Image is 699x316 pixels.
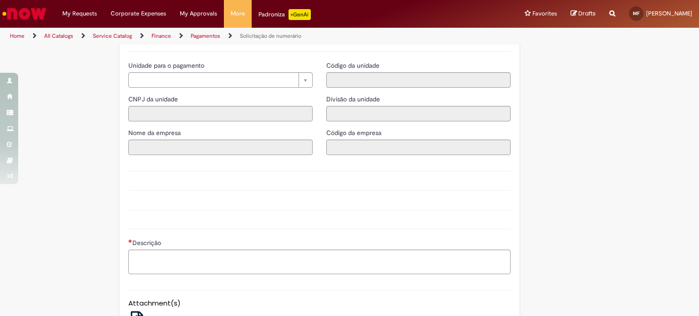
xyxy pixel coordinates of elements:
[152,32,171,40] a: Finance
[111,9,166,18] span: Corporate Expenses
[62,9,97,18] span: My Requests
[326,140,511,155] input: Código da empresa
[128,129,182,137] span: Read only - Nome da empresa
[128,95,180,103] span: Read only - CNPJ da unidade
[258,9,311,20] div: Padroniza
[646,10,692,17] span: [PERSON_NAME]
[7,28,459,45] ul: Page breadcrumbs
[128,72,313,88] a: Clear field Unidade para o pagamento
[326,129,383,137] span: Read only - Código da empresa
[532,9,557,18] span: Favorites
[578,9,596,18] span: Drafts
[180,9,217,18] span: My Approvals
[10,32,25,40] a: Home
[44,32,73,40] a: All Catalogs
[231,9,245,18] span: More
[191,32,220,40] a: Pagamentos
[289,9,311,20] p: +GenAi
[326,61,381,70] span: Read only - Código da unidade
[240,32,301,40] a: Solicitação de numerário
[128,239,132,243] span: Required
[132,239,163,247] span: Descrição
[326,106,511,121] input: Divisão da unidade
[1,5,48,23] img: ServiceNow
[128,250,511,274] textarea: Descrição
[326,95,382,103] span: Read only - Divisão da unidade
[93,32,132,40] a: Service Catalog
[326,72,511,88] input: Código da unidade
[128,106,313,121] input: CNPJ da unidade
[571,10,596,18] a: Drafts
[128,140,313,155] input: Nome da empresa
[128,300,511,307] h5: Attachment(s)
[633,10,639,16] span: MF
[128,61,206,70] span: Unidade para o pagamento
